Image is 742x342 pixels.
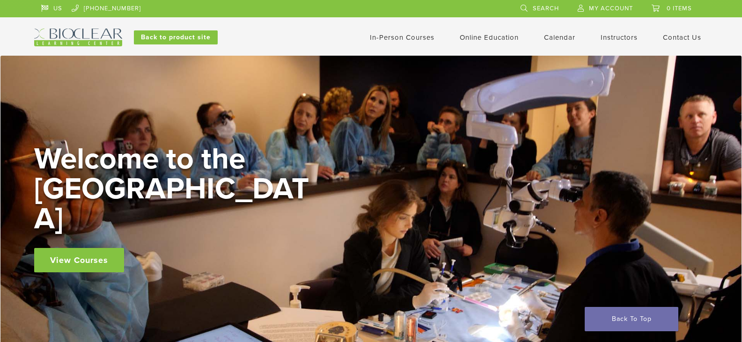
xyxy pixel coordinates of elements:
a: In-Person Courses [370,33,434,42]
span: Search [533,5,559,12]
a: View Courses [34,248,124,272]
a: Contact Us [663,33,701,42]
a: Online Education [460,33,519,42]
a: Back To Top [585,307,678,331]
span: 0 items [667,5,692,12]
a: Instructors [601,33,638,42]
h2: Welcome to the [GEOGRAPHIC_DATA] [34,144,315,234]
a: Back to product site [134,30,218,44]
img: Bioclear [34,29,122,46]
a: Calendar [544,33,575,42]
span: My Account [589,5,633,12]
